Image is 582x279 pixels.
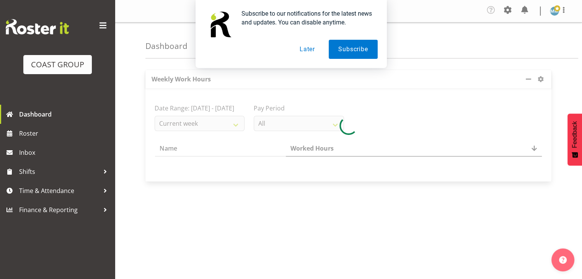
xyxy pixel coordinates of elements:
button: Feedback - Show survey [567,114,582,165]
div: Subscribe to our notifications for the latest news and updates. You can disable anytime. [235,9,378,27]
button: Later [290,40,324,59]
span: Feedback [571,121,578,148]
span: Inbox [19,147,111,158]
span: Finance & Reporting [19,204,99,216]
span: Dashboard [19,109,111,120]
img: notification icon [205,9,235,40]
span: Shifts [19,166,99,177]
img: help-xxl-2.png [559,256,567,264]
span: Time & Attendance [19,185,99,196]
span: Roster [19,128,111,139]
button: Subscribe [329,40,377,59]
